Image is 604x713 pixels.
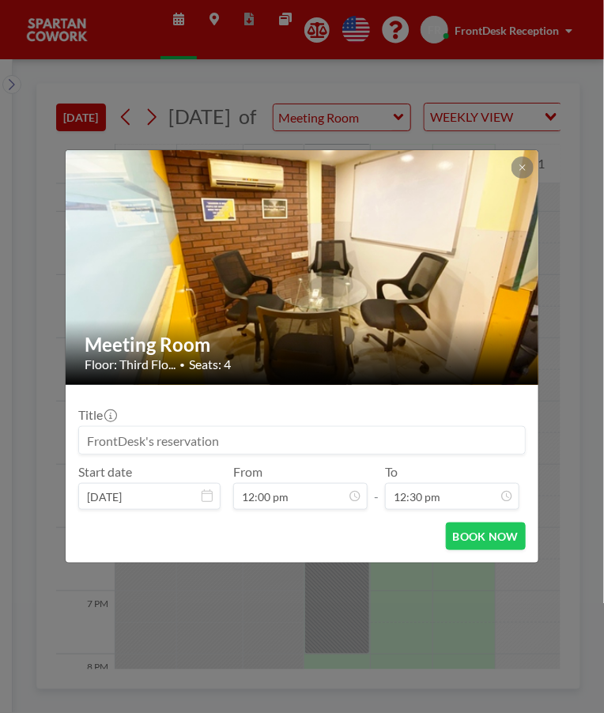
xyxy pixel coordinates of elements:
[374,470,379,504] span: -
[78,464,132,480] label: Start date
[85,356,176,372] span: Floor: Third Flo...
[189,356,231,372] span: Seats: 4
[446,522,526,550] button: BOOK NOW
[179,359,185,371] span: •
[66,89,540,445] img: 537.jpg
[85,333,521,356] h2: Meeting Room
[79,427,525,454] input: FrontDesk's reservation
[233,464,262,480] label: From
[78,407,115,423] label: Title
[385,464,398,480] label: To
